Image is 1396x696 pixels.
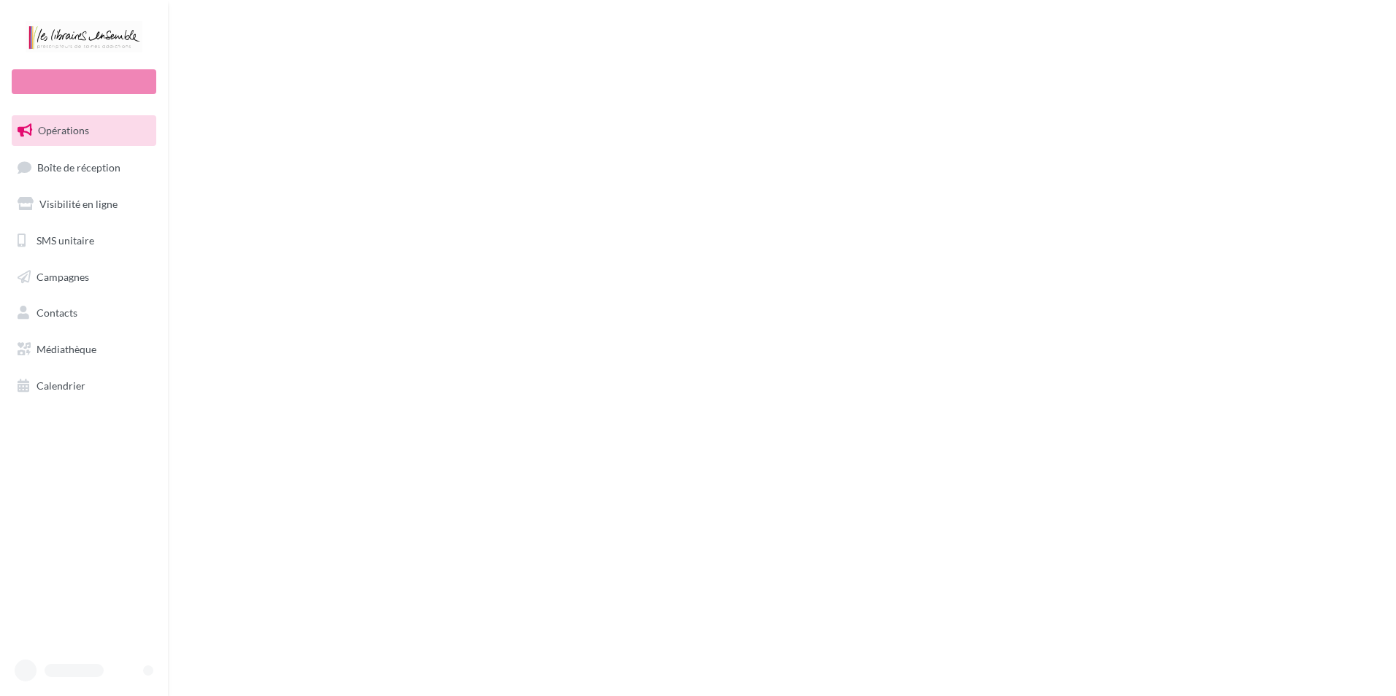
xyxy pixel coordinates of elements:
[9,262,159,293] a: Campagnes
[38,124,89,136] span: Opérations
[9,152,159,183] a: Boîte de réception
[37,161,120,173] span: Boîte de réception
[9,115,159,146] a: Opérations
[12,69,156,94] div: Nouvelle campagne
[9,371,159,401] a: Calendrier
[37,343,96,355] span: Médiathèque
[9,189,159,220] a: Visibilité en ligne
[9,334,159,365] a: Médiathèque
[37,379,85,392] span: Calendrier
[37,234,94,247] span: SMS unitaire
[9,225,159,256] a: SMS unitaire
[37,306,77,319] span: Contacts
[39,198,118,210] span: Visibilité en ligne
[37,270,89,282] span: Campagnes
[9,298,159,328] a: Contacts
